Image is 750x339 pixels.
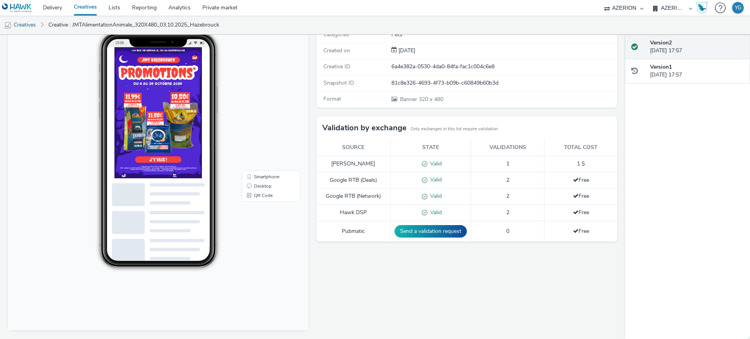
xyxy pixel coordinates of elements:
div: 81c8e326-4693-4f73-b09b-c60849b60b3d [391,79,616,87]
td: [PERSON_NAME] [316,156,390,172]
span: [DATE] [397,47,415,54]
span: Format [323,95,341,103]
li: QR Code [236,180,291,190]
a: Hawk Academy [696,2,711,14]
td: Pubmatic [316,221,390,241]
span: Free [573,176,589,184]
span: 1 [506,160,509,167]
strong: Version 2 [650,39,672,46]
td: Google RTB (Deals) [316,172,390,188]
div: [DATE] 17:57 [650,63,744,79]
td: Google RTB (Network) [316,188,390,205]
th: Validations [471,140,545,156]
th: State [390,140,471,156]
span: Free [573,192,589,200]
span: Smartphone [246,164,271,169]
span: 1 $ [577,160,585,167]
span: Created on [323,47,350,54]
span: 2 [506,209,509,216]
div: 6a4e382a-0530-4da0-84fa-fac1c004c6e8 [391,63,616,71]
li: Smartphone [236,162,291,171]
th: Total cost [545,140,617,156]
th: Source [316,140,390,156]
strong: Version 1 [650,63,672,71]
span: Free [573,227,589,235]
div: Pets [391,31,616,39]
span: Categories [323,31,349,38]
span: 15:06 [107,30,116,34]
span: 2 [506,176,509,184]
span: 320 x 480 [399,96,443,103]
span: 2 [506,192,509,200]
img: undefined Logo [2,3,32,13]
div: Creation 03 October 2025, 17:57 [397,47,415,55]
span: Valid [427,192,442,200]
a: Creative : JMTAlimentationAnimale_320X480_03.10.2025_Hazebrouck [45,16,223,34]
h3: Validation by exchange [322,122,407,134]
span: Free [573,209,589,216]
img: Hawk Academy [696,2,708,14]
span: 0 [506,227,509,235]
td: Hawk DSP [316,205,390,221]
img: mobile [4,21,12,29]
div: [DATE] 17:57 [650,39,744,55]
iframe: To enrich screen reader interactions, please activate Accessibility in Grammarly extension settings [8,11,309,330]
span: Valid [427,160,442,167]
li: Desktop [236,171,291,180]
button: Send a validation request [395,225,467,238]
span: QR Code [246,183,265,187]
span: Creative ID [323,63,350,70]
span: Snapshot ID [323,79,354,87]
div: YG [735,2,741,14]
span: Desktop [246,173,264,178]
span: Banner [400,96,419,103]
span: Valid [427,176,442,183]
span: Valid [427,209,442,216]
img: Advertisement preview [107,37,194,168]
small: Only exchanges in this list require validation [411,126,498,132]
